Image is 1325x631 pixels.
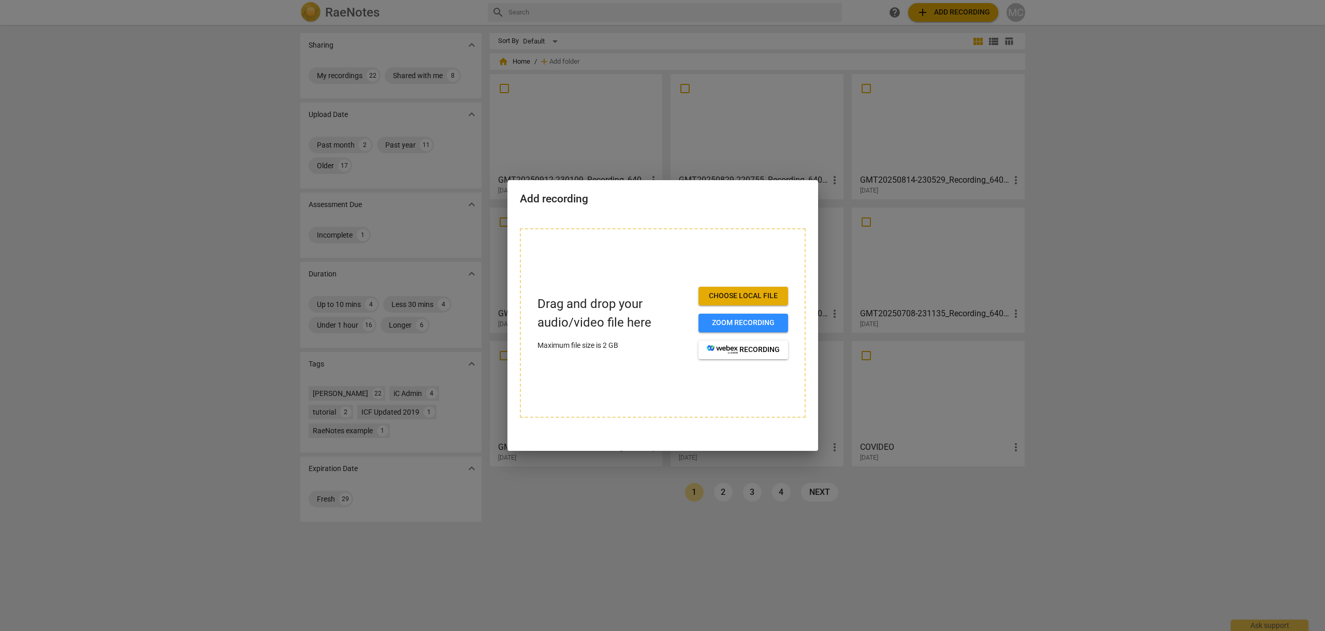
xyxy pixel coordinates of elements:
span: Zoom recording [707,318,780,328]
button: recording [698,341,788,359]
button: Zoom recording [698,314,788,332]
p: Drag and drop your audio/video file here [537,295,690,331]
p: Maximum file size is 2 GB [537,340,690,351]
h2: Add recording [520,193,806,206]
span: Choose local file [707,291,780,301]
button: Choose local file [698,287,788,305]
span: recording [707,345,780,355]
